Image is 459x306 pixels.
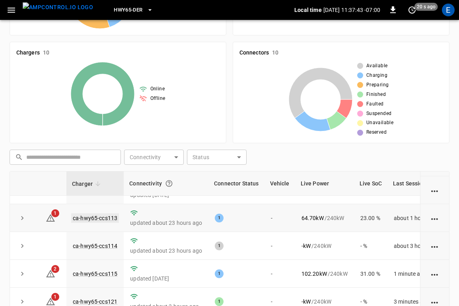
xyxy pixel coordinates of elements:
span: Charging [366,72,387,80]
a: ca-hwy65-ccs115 [73,271,117,277]
th: Live SoC [354,172,387,196]
div: / 240 kW [301,270,348,278]
span: Offline [150,95,165,103]
div: 1 [215,269,224,278]
button: HWY65-DER [111,2,156,18]
div: action cell options [430,214,440,222]
h6: Connectors [239,49,269,57]
button: expand row [16,268,28,280]
h6: 10 [43,49,49,57]
p: - kW [301,242,311,250]
span: 2 [51,265,59,273]
p: - kW [301,298,311,306]
a: 2 [46,270,55,277]
div: action cell options [430,298,440,306]
div: action cell options [430,186,440,194]
th: Last Session [387,172,450,196]
h6: Chargers [16,49,40,57]
div: / 240 kW [301,214,348,222]
span: Unavailable [366,119,393,127]
span: Finished [366,91,386,99]
p: updated about 23 hours ago [130,219,202,227]
td: - [265,260,295,288]
th: Vehicle [265,172,295,196]
span: 1 [51,293,59,301]
td: - [265,232,295,260]
td: 1 minute ago [387,260,450,288]
p: 64.70 kW [301,214,324,222]
div: action cell options [430,242,440,250]
img: ampcontrol.io logo [23,2,93,12]
a: 1 [46,214,55,221]
span: Faulted [366,100,384,108]
span: Online [150,85,165,93]
div: / 240 kW [301,298,348,306]
button: expand row [16,212,28,224]
div: profile-icon [442,4,455,16]
span: Charger [72,179,103,189]
div: action cell options [430,270,440,278]
th: Live Power [295,172,354,196]
span: Reserved [366,129,387,136]
span: HWY65-DER [114,6,142,15]
td: 23.00 % [354,204,387,232]
button: Connection between the charger and our software. [162,176,176,191]
span: 20 s ago [414,3,438,11]
th: Connector Status [208,172,264,196]
td: - [265,204,295,232]
span: Preparing [366,81,389,89]
div: / 240 kW [301,242,348,250]
p: updated about 23 hours ago [130,247,202,255]
div: Connectivity [129,176,203,191]
span: Suspended [366,110,392,118]
td: about 1 hour ago [387,204,450,232]
td: about 3 hours ago [387,232,450,260]
td: - % [354,232,387,260]
a: ca-hwy65-ccs113 [71,213,119,223]
p: [DATE] 11:37:43 -07:00 [323,6,380,14]
button: expand row [16,240,28,252]
p: 102.20 kW [301,270,327,278]
p: updated [DATE] [130,275,202,283]
button: set refresh interval [406,4,418,16]
td: 31.00 % [354,260,387,288]
a: ca-hwy65-ccs121 [73,298,117,305]
div: 1 [215,242,224,250]
a: ca-hwy65-ccs114 [73,243,117,249]
p: Local time [294,6,322,14]
div: 1 [215,214,224,222]
span: 1 [51,209,59,217]
span: Available [366,62,388,70]
a: 1 [46,298,55,304]
div: 1 [215,297,224,306]
h6: 10 [272,49,278,57]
